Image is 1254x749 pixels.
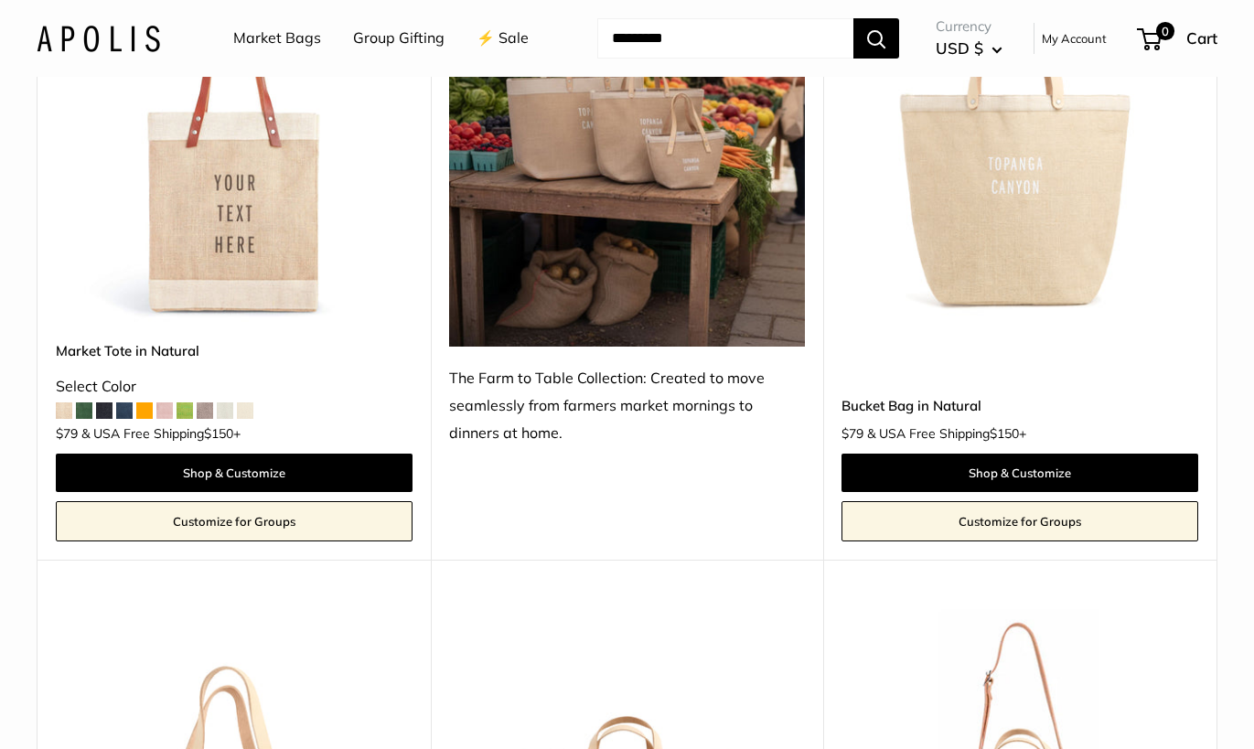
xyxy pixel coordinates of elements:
a: Market Tote in Natural [56,340,413,361]
a: 0 Cart [1139,24,1217,53]
a: Market Bags [233,25,321,52]
span: Currency [936,14,1002,39]
span: Cart [1186,28,1217,48]
button: USD $ [936,34,1002,63]
a: Customize for Groups [56,501,413,541]
span: $150 [990,425,1019,442]
a: My Account [1042,27,1107,49]
a: Group Gifting [353,25,445,52]
button: Search [853,18,899,59]
a: ⚡️ Sale [477,25,529,52]
div: The Farm to Table Collection: Created to move seamlessly from farmers market mornings to dinners ... [449,365,806,447]
a: Shop & Customize [841,454,1198,492]
span: 0 [1156,22,1174,40]
div: Select Color [56,373,413,401]
span: $150 [204,425,233,442]
span: & USA Free Shipping + [81,427,241,440]
a: Bucket Bag in Natural [841,395,1198,416]
input: Search... [597,18,853,59]
span: USD $ [936,38,983,58]
span: & USA Free Shipping + [867,427,1026,440]
img: Apolis [37,25,160,51]
span: $79 [841,425,863,442]
a: Customize for Groups [841,501,1198,541]
span: $79 [56,425,78,442]
a: Shop & Customize [56,454,413,492]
